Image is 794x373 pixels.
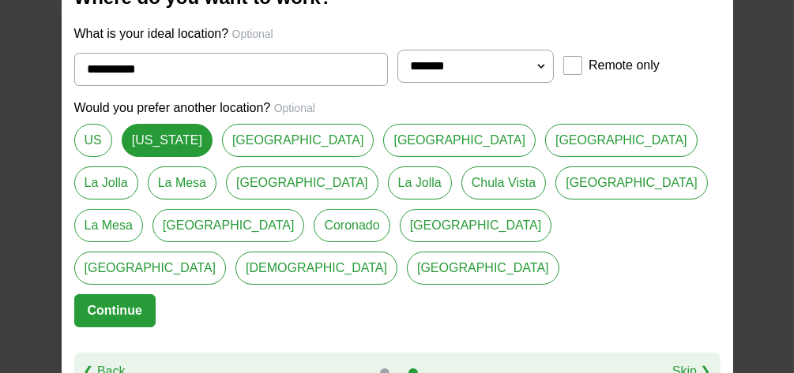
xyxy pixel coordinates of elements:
[74,124,112,157] a: US
[74,209,143,242] a: La Mesa
[152,209,305,242] a: [GEOGRAPHIC_DATA]
[589,56,660,75] label: Remote only
[407,252,559,285] a: [GEOGRAPHIC_DATA]
[74,99,721,117] p: Would you prefer another location?
[74,294,156,327] button: Continue
[400,209,552,242] a: [GEOGRAPHIC_DATA]
[555,166,708,200] a: [GEOGRAPHIC_DATA]
[74,166,138,200] a: La Jolla
[388,166,452,200] a: La Jolla
[232,28,273,40] span: Optional
[545,124,698,157] a: [GEOGRAPHIC_DATA]
[461,166,547,200] a: Chula Vista
[274,102,315,114] span: Optional
[222,124,374,157] a: [GEOGRAPHIC_DATA]
[122,124,213,157] a: [US_STATE]
[74,24,721,43] p: What is your ideal location?
[235,252,397,285] a: [DEMOGRAPHIC_DATA]
[226,166,378,200] a: [GEOGRAPHIC_DATA]
[148,166,216,200] a: La Mesa
[383,124,536,157] a: [GEOGRAPHIC_DATA]
[314,209,389,242] a: Coronado
[74,252,227,285] a: [GEOGRAPHIC_DATA]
